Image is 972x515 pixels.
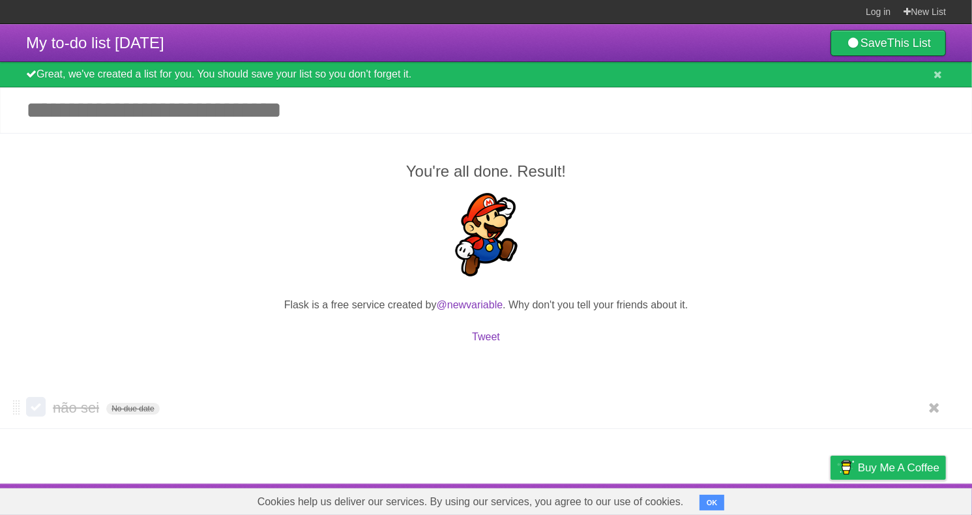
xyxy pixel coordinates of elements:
[26,34,164,51] span: My to-do list [DATE]
[864,487,946,512] a: Suggest a feature
[700,487,753,512] a: Developers
[53,400,102,416] span: não sei
[26,397,46,417] label: Done
[106,403,159,415] span: No due date
[814,487,847,512] a: Privacy
[657,487,685,512] a: About
[26,297,946,313] p: Flask is a free service created by . Why don't you tell your friends about it.
[858,456,939,479] span: Buy me a coffee
[700,495,725,510] button: OK
[445,193,528,276] img: Super Mario
[831,456,946,480] a: Buy me a coffee
[837,456,855,478] img: Buy me a coffee
[831,30,946,56] a: SaveThis List
[472,331,500,342] a: Tweet
[769,487,798,512] a: Terms
[887,37,931,50] b: This List
[26,160,946,183] h2: You're all done. Result!
[437,299,503,310] a: @newvariable
[244,489,697,515] span: Cookies help us deliver our services. By using our services, you agree to our use of cookies.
